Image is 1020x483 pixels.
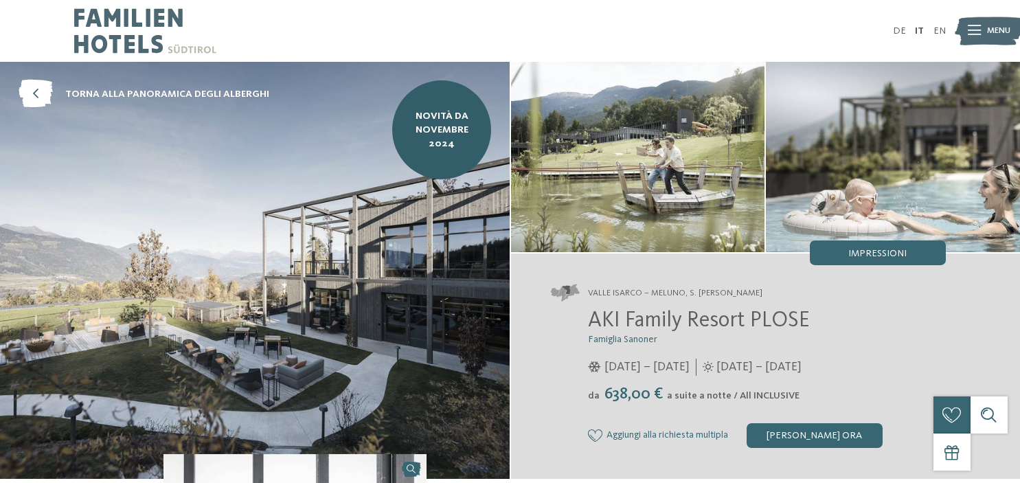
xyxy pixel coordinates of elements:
[987,25,1010,37] span: Menu
[588,361,601,372] i: Orari d'apertura inverno
[604,359,690,376] span: [DATE] – [DATE]
[848,249,907,258] span: Impressioni
[511,62,765,252] img: AKI: tutto quello che un bimbo può desiderare
[893,26,906,36] a: DE
[588,310,810,332] span: AKI Family Resort PLOSE
[601,386,666,403] span: 638,00 €
[65,87,269,101] span: torna alla panoramica degli alberghi
[747,423,883,448] div: [PERSON_NAME] ora
[588,287,762,300] span: Valle Isarco – Meluno, S. [PERSON_NAME]
[667,391,800,401] span: a suite a notte / All INCLUSIVE
[716,359,802,376] span: [DATE] – [DATE]
[915,26,924,36] a: IT
[588,391,600,401] span: da
[402,109,482,150] span: NOVITÀ da novembre 2024
[588,335,657,344] span: Famiglia Sanoner
[703,361,714,372] i: Orari d'apertura estate
[933,26,946,36] a: EN
[19,80,269,109] a: torna alla panoramica degli alberghi
[607,430,728,441] span: Aggiungi alla richiesta multipla
[766,62,1020,252] img: AKI: tutto quello che un bimbo può desiderare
